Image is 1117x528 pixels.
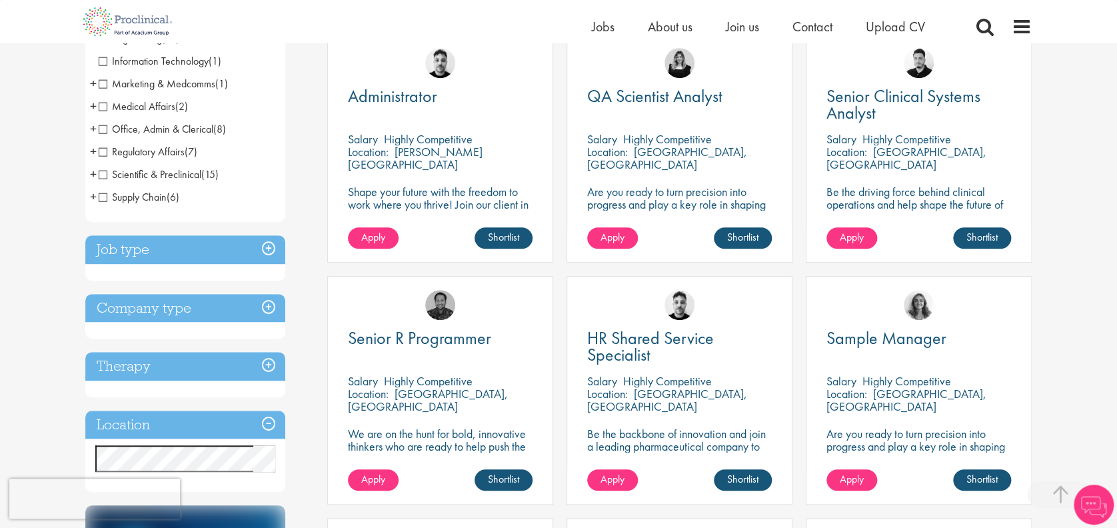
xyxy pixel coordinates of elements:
[587,144,747,172] p: [GEOGRAPHIC_DATA], [GEOGRAPHIC_DATA]
[348,227,399,249] a: Apply
[587,330,772,363] a: HR Shared Service Specialist
[99,145,197,159] span: Regulatory Affairs
[826,131,856,147] span: Salary
[384,131,473,147] p: Highly Competitive
[99,99,175,113] span: Medical Affairs
[201,167,219,181] span: (15)
[348,386,389,401] span: Location:
[587,327,714,366] span: HR Shared Service Specialist
[587,131,617,147] span: Salary
[475,469,533,491] a: Shortlist
[862,373,951,389] p: Highly Competitive
[85,294,285,323] h3: Company type
[826,185,1011,223] p: Be the driving force behind clinical operations and help shape the future of pharma innovation.
[90,187,97,207] span: +
[99,190,167,204] span: Supply Chain
[587,85,722,107] span: QA Scientist Analyst
[99,77,215,91] span: Marketing & Medcomms
[85,352,285,381] h3: Therapy
[826,327,946,349] span: Sample Manager
[587,227,638,249] a: Apply
[90,119,97,139] span: +
[826,469,877,491] a: Apply
[361,472,385,486] span: Apply
[592,18,614,35] a: Jobs
[215,77,228,91] span: (1)
[587,144,628,159] span: Location:
[85,235,285,264] h3: Job type
[587,386,747,414] p: [GEOGRAPHIC_DATA], [GEOGRAPHIC_DATA]
[425,48,455,78] img: Dean Fisher
[99,99,188,113] span: Medical Affairs
[209,54,221,68] span: (1)
[348,131,378,147] span: Salary
[587,373,617,389] span: Salary
[99,54,221,68] span: Information Technology
[714,227,772,249] a: Shortlist
[348,386,508,414] p: [GEOGRAPHIC_DATA], [GEOGRAPHIC_DATA]
[953,227,1011,249] a: Shortlist
[826,88,1011,121] a: Senior Clinical Systems Analyst
[85,411,285,439] h3: Location
[213,122,226,136] span: (8)
[826,330,1011,347] a: Sample Manager
[587,469,638,491] a: Apply
[826,386,986,414] p: [GEOGRAPHIC_DATA], [GEOGRAPHIC_DATA]
[826,144,986,172] p: [GEOGRAPHIC_DATA], [GEOGRAPHIC_DATA]
[664,48,694,78] img: Molly Colclough
[726,18,759,35] a: Join us
[185,145,197,159] span: (7)
[175,99,188,113] span: (2)
[475,227,533,249] a: Shortlist
[866,18,925,35] a: Upload CV
[348,85,437,107] span: Administrator
[862,131,951,147] p: Highly Competitive
[600,230,624,244] span: Apply
[167,190,179,204] span: (6)
[587,386,628,401] span: Location:
[600,472,624,486] span: Apply
[348,469,399,491] a: Apply
[90,164,97,184] span: +
[953,469,1011,491] a: Shortlist
[99,54,209,68] span: Information Technology
[904,48,934,78] img: Anderson Maldonado
[826,85,980,124] span: Senior Clinical Systems Analyst
[348,330,533,347] a: Senior R Programmer
[425,290,455,320] img: Mike Raletz
[826,227,877,249] a: Apply
[99,145,185,159] span: Regulatory Affairs
[840,230,864,244] span: Apply
[99,122,213,136] span: Office, Admin & Clerical
[826,386,867,401] span: Location:
[904,290,934,320] img: Jackie Cerchio
[826,144,867,159] span: Location:
[587,88,772,105] a: QA Scientist Analyst
[648,18,692,35] a: About us
[90,73,97,93] span: +
[99,167,201,181] span: Scientific & Preclinical
[792,18,832,35] a: Contact
[99,77,228,91] span: Marketing & Medcomms
[826,427,1011,465] p: Are you ready to turn precision into progress and play a key role in shaping the future of pharma...
[348,144,389,159] span: Location:
[384,373,473,389] p: Highly Competitive
[623,373,712,389] p: Highly Competitive
[348,427,533,478] p: We are on the hunt for bold, innovative thinkers who are ready to help push the boundaries of sci...
[348,327,491,349] span: Senior R Programmer
[99,190,179,204] span: Supply Chain
[1074,485,1114,525] img: Chatbot
[664,290,694,320] img: Dean Fisher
